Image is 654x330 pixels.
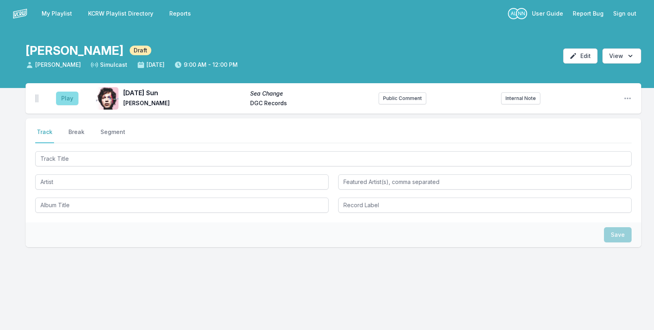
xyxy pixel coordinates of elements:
a: KCRW Playlist Directory [83,6,158,21]
button: Open options [602,48,641,64]
img: logo-white-87cec1fa9cbef997252546196dc51331.png [13,6,27,21]
input: Featured Artist(s), comma separated [338,174,632,190]
span: Simulcast [90,61,127,69]
button: Track [35,128,54,143]
button: Internal Note [501,92,540,104]
button: Play [56,92,78,105]
span: [DATE] [137,61,165,69]
span: 9:00 AM - 12:00 PM [174,61,238,69]
p: Nassir Nassirzadeh [516,8,527,19]
a: Report Bug [568,6,608,21]
h1: [PERSON_NAME] [26,43,123,58]
button: Save [604,227,632,242]
span: Draft [130,46,151,55]
button: Break [67,128,86,143]
input: Track Title [35,151,632,166]
img: Drag Handle [35,94,38,102]
span: Sea Change [250,90,372,98]
button: Open playlist item options [624,94,632,102]
span: [PERSON_NAME] [26,61,81,69]
button: Public Comment [379,92,426,104]
p: Anne Litt [508,8,519,19]
input: Artist [35,174,329,190]
span: DGC Records [250,99,372,109]
span: [PERSON_NAME] [123,99,245,109]
input: Record Label [338,198,632,213]
input: Album Title [35,198,329,213]
a: User Guide [527,6,568,21]
a: Reports [165,6,196,21]
img: Sea Change [96,87,118,109]
button: Sign out [608,6,641,21]
a: My Playlist [37,6,77,21]
button: Edit [563,48,598,64]
span: [DATE] Sun [123,88,245,98]
button: Segment [99,128,127,143]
